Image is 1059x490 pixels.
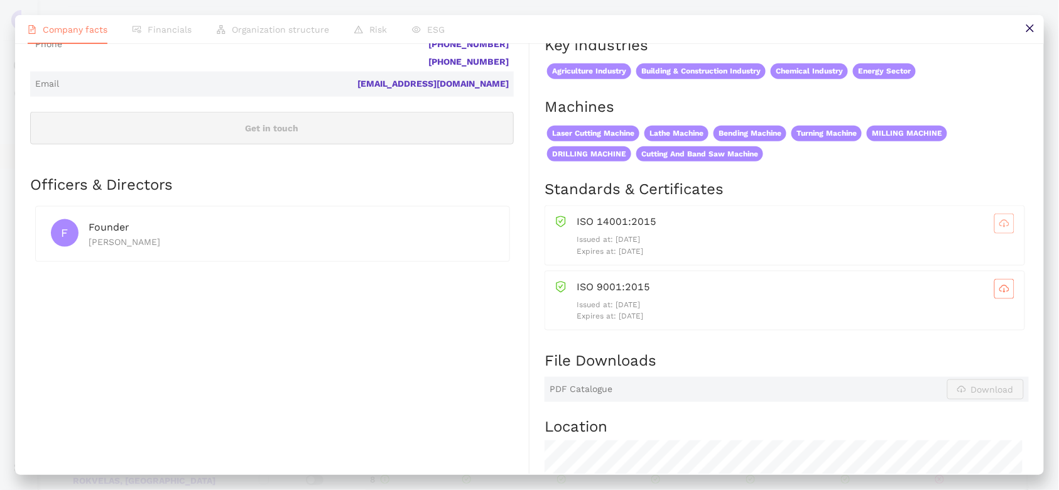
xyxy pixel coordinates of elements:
span: Agriculture Industry [547,63,631,79]
button: cloud-download [994,214,1014,234]
h2: Standards & Certificates [545,179,1029,200]
p: Issued at: [DATE] [577,299,1014,311]
span: PDF Catalogue [550,383,612,396]
span: ESG [427,24,445,35]
span: Turning Machine [791,126,862,141]
span: DRILLING MACHINE [547,146,631,162]
span: Phone [35,38,62,51]
h2: Machines [545,97,1029,118]
span: MILLING MACHINE [867,126,947,141]
span: eye [412,25,421,34]
span: Laser Cutting Machine [547,126,639,141]
div: ISO 9001:2015 [577,279,1014,299]
span: apartment [217,25,225,34]
p: Expires at: [DATE] [577,246,1014,258]
span: Email [35,78,59,90]
span: warning [354,25,363,34]
span: Lathe Machine [644,126,709,141]
span: Energy Sector [853,63,916,79]
span: safety-certificate [555,214,567,227]
h2: Location [545,417,1029,438]
p: Expires at: [DATE] [577,310,1014,322]
div: [PERSON_NAME] [89,235,494,249]
h2: File Downloads [545,351,1029,372]
span: Cutting And Band Saw Machine [636,146,763,162]
span: Bending Machine [714,126,786,141]
span: F [62,219,68,247]
button: close [1016,15,1044,43]
span: Organization structure [232,24,329,35]
span: Company facts [43,24,107,35]
span: Founder [89,221,129,233]
h2: Key Industries [545,35,1029,57]
h2: Officers & Directors [30,175,514,196]
span: safety-certificate [555,279,567,293]
span: cloud-download [995,284,1014,294]
span: Financials [148,24,192,35]
span: Building & Construction Industry [636,63,766,79]
p: Issued at: [DATE] [577,234,1014,246]
span: close [1025,23,1035,33]
span: cloud-download [995,219,1014,229]
span: Risk [369,24,387,35]
span: Chemical Industry [771,63,848,79]
span: fund-view [133,25,141,34]
button: cloud-download [994,279,1014,299]
div: ISO 14001:2015 [577,214,1014,234]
